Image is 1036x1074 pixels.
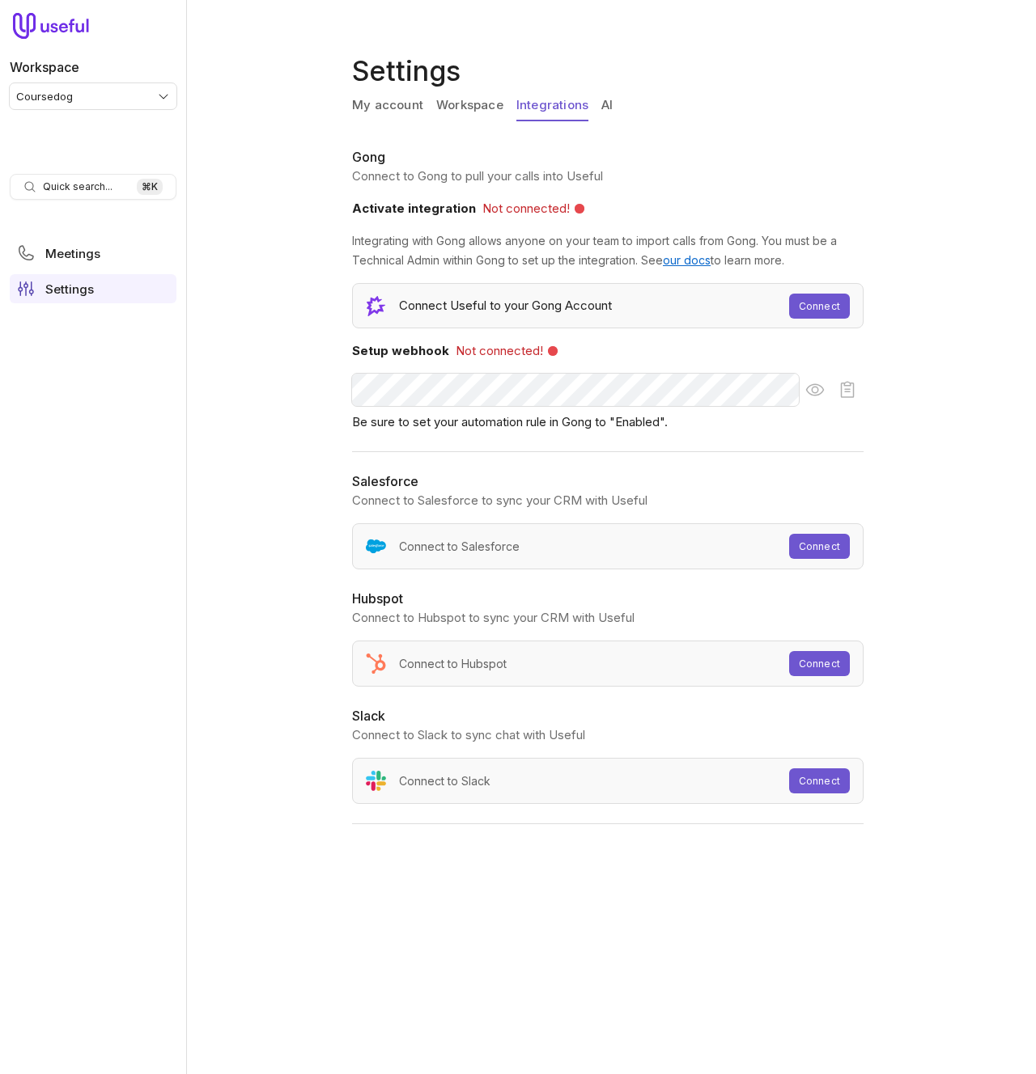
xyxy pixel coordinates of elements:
[399,537,520,556] span: Connect to Salesforce
[456,341,543,361] span: Not connected!
[352,231,864,270] p: Integrating with Gong allows anyone on your team to import calls from Gong. You must be a Technic...
[352,201,476,216] span: Activate integration
[399,296,612,315] span: Connect Useful to your Gong Account
[799,374,831,406] button: Show webhook URL
[789,534,850,559] button: Connect
[352,412,864,432] div: Be sure to set your automation rule in Gong to "Enabled".
[10,239,176,268] a: Meetings
[45,247,100,260] span: Meetings
[516,91,588,121] a: Integrations
[352,147,864,167] h2: Gong
[399,772,490,791] span: Connect to Slack
[10,57,79,77] label: Workspace
[352,491,864,510] p: Connect to Salesforce to sync your CRM with Useful
[137,179,163,195] kbd: ⌘ K
[601,91,613,121] a: AI
[789,651,850,676] button: Connect
[43,180,113,193] span: Quick search...
[352,706,864,725] h2: Slack
[352,725,864,745] p: Connect to Slack to sync chat with Useful
[831,374,864,406] button: Copy webhook URL to clipboard
[436,91,503,121] a: Workspace
[352,91,423,121] a: My account
[352,343,449,358] span: Setup webhook
[352,167,864,186] p: Connect to Gong to pull your calls into Useful
[45,283,94,295] span: Settings
[352,52,870,91] h1: Settings
[352,471,864,491] h2: Salesforce
[482,199,570,218] span: Not connected!
[663,253,711,267] a: our docs
[789,768,850,793] button: Connect
[399,654,507,674] span: Connect to Hubspot
[352,589,864,608] h2: Hubspot
[789,294,850,319] a: Connect
[10,274,176,303] a: Settings
[352,608,864,628] p: Connect to Hubspot to sync your CRM with Useful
